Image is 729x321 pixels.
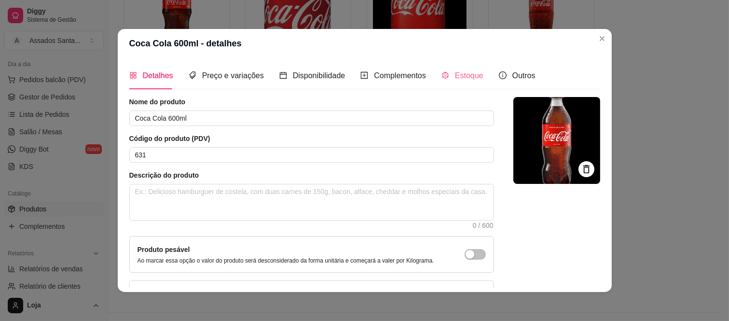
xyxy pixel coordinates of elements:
span: Detalhes [143,71,173,80]
span: info-circle [499,71,507,79]
p: Ao marcar essa opção o valor do produto será desconsiderado da forma unitária e começará a valer ... [138,257,434,265]
span: Outros [512,71,536,80]
span: appstore [129,71,137,79]
span: Disponibilidade [293,71,345,80]
span: code-sandbox [441,71,449,79]
span: Estoque [455,71,483,80]
label: Produto pesável [138,246,190,253]
span: tags [189,71,196,79]
span: plus-square [360,71,368,79]
span: calendar [279,71,287,79]
img: logo da loja [513,97,600,184]
article: Código do produto (PDV) [129,134,494,143]
header: Coca Cola 600ml - detalhes [118,29,612,58]
span: Complementos [374,71,426,80]
input: Ex.: 123 [129,147,494,163]
span: Preço e variações [202,71,264,80]
button: Close [594,31,610,46]
article: Descrição do produto [129,170,494,180]
input: Ex.: Hamburguer de costela [129,111,494,126]
article: Nome do produto [129,97,494,107]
